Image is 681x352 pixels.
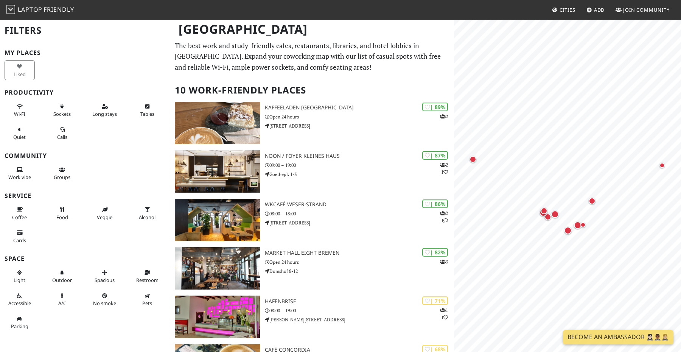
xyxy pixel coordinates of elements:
[265,210,454,217] p: 08:00 – 18:00
[422,296,448,305] div: | 71%
[265,122,454,129] p: [STREET_ADDRESS]
[265,201,454,208] h3: WKcafé WESER-Strand
[5,89,166,96] h3: Productivity
[5,255,166,262] h3: Space
[170,150,454,193] a: noon / Foyer Kleines Haus | 87% 21 noon / Foyer Kleines Haus 09:00 – 19:00 Goethepl. 1-3
[47,266,78,287] button: Outdoor
[8,174,31,181] span: People working
[583,3,608,17] a: Add
[6,3,74,17] a: LaptopFriendly LaptopFriendly
[170,247,454,290] a: Market Hall Eight Bremen | 82% 3 Market Hall Eight Bremen Open 24 hours Domshof 8-12
[170,296,454,338] a: Hafenbrise | 71% 11 Hafenbrise 08:00 – 19:00 [PERSON_NAME][STREET_ADDRESS]
[90,203,120,223] button: Veggie
[578,220,588,229] div: Map marker
[265,113,454,120] p: Open 24 hours
[563,330,673,344] a: Become an Ambassador 🤵🏻‍♀️🤵🏾‍♂️🤵🏼‍♀️
[594,6,605,13] span: Add
[422,248,448,257] div: | 82%
[550,209,560,220] div: Map marker
[265,171,454,178] p: Goethepl. 1-3
[139,214,155,221] span: Alcohol
[265,250,454,256] h3: Market Hall Eight Bremen
[13,134,26,140] span: Quiet
[136,277,159,283] span: Restroom
[11,323,28,330] span: Parking
[440,258,448,265] p: 3
[5,152,166,159] h3: Community
[5,203,35,223] button: Coffee
[47,100,78,120] button: Sockets
[422,151,448,160] div: | 87%
[5,100,35,120] button: Wi-Fi
[175,40,449,73] p: The best work and study-friendly cafes, restaurants, libraries, and hotel lobbies in [GEOGRAPHIC_...
[265,259,454,266] p: Open 24 hours
[95,277,115,283] span: Spacious
[18,5,42,14] span: Laptop
[54,174,70,181] span: Group tables
[90,100,120,120] button: Long stays
[543,212,553,222] div: Map marker
[5,19,166,42] h2: Filters
[44,5,74,14] span: Friendly
[5,192,166,199] h3: Service
[265,307,454,314] p: 08:00 – 19:00
[440,307,448,321] p: 1 1
[5,290,35,310] button: Accessible
[90,266,120,287] button: Spacious
[14,277,25,283] span: Natural light
[56,214,68,221] span: Food
[57,134,67,140] span: Video/audio calls
[58,300,66,307] span: Air conditioned
[265,153,454,159] h3: noon / Foyer Kleines Haus
[14,111,25,117] span: Stable Wi-Fi
[175,150,260,193] img: noon / Foyer Kleines Haus
[572,220,583,231] div: Map marker
[142,300,152,307] span: Pet friendly
[175,296,260,338] img: Hafenbrise
[563,225,573,236] div: Map marker
[12,214,27,221] span: Coffee
[93,300,116,307] span: Smoke free
[5,266,35,287] button: Light
[132,266,163,287] button: Restroom
[92,111,117,117] span: Long stays
[265,104,454,111] h3: Kaffeeladen [GEOGRAPHIC_DATA]
[265,219,454,226] p: [STREET_ADDRESS]
[170,102,454,144] a: Kaffeeladen Bremen | 89% 2 Kaffeeladen [GEOGRAPHIC_DATA] Open 24 hours [STREET_ADDRESS]
[549,3,578,17] a: Cities
[5,313,35,333] button: Parking
[53,111,71,117] span: Power sockets
[440,161,448,176] p: 2 1
[440,210,448,224] p: 2 1
[422,199,448,208] div: | 86%
[5,123,35,143] button: Quiet
[5,49,166,56] h3: My Places
[265,162,454,169] p: 09:00 – 19:00
[613,3,673,17] a: Join Community
[173,19,452,40] h1: [GEOGRAPHIC_DATA]
[132,203,163,223] button: Alcohol
[658,161,667,170] div: Map marker
[47,290,78,310] button: A/C
[175,199,260,241] img: WKcafé WESER-Strand
[265,316,454,323] p: [PERSON_NAME][STREET_ADDRESS]
[170,199,454,241] a: WKcafé WESER-Strand | 86% 21 WKcafé WESER-Strand 08:00 – 18:00 [STREET_ADDRESS]
[623,6,670,13] span: Join Community
[47,164,78,184] button: Groups
[175,79,449,102] h2: 10 Work-Friendly Places
[175,102,260,144] img: Kaffeeladen Bremen
[5,164,35,184] button: Work vibe
[132,100,163,120] button: Tables
[440,113,448,120] p: 2
[8,300,31,307] span: Accessible
[587,196,597,206] div: Map marker
[13,237,26,244] span: Credit cards
[97,214,112,221] span: Veggie
[175,247,260,290] img: Market Hall Eight Bremen
[422,103,448,111] div: | 89%
[265,268,454,275] p: Domshof 8-12
[132,290,163,310] button: Pets
[6,5,15,14] img: LaptopFriendly
[5,226,35,246] button: Cards
[140,111,154,117] span: Work-friendly tables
